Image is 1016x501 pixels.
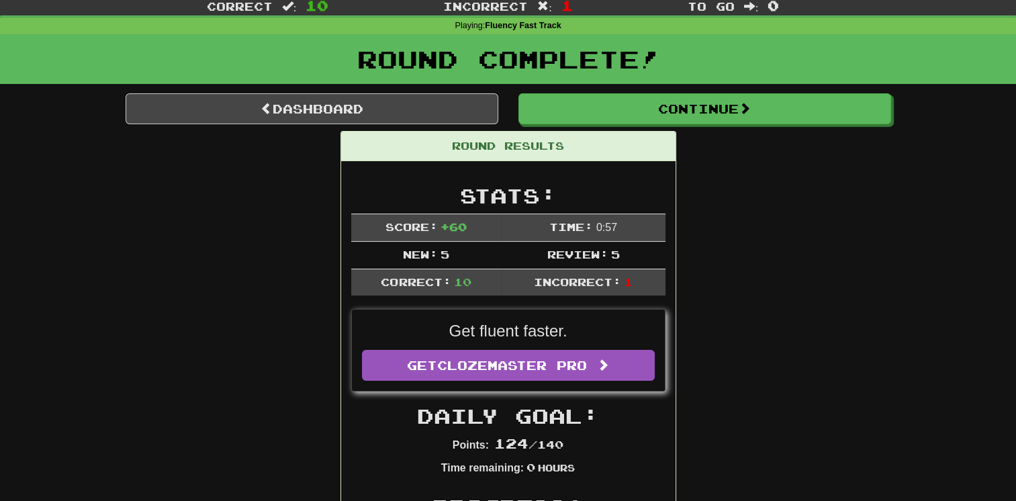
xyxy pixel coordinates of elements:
span: / 140 [494,438,563,451]
a: GetClozemaster Pro [362,350,655,381]
span: Review: [547,248,608,261]
h1: Round Complete! [5,46,1011,73]
span: : [282,1,297,12]
p: Get fluent faster. [362,320,655,343]
span: 10 [454,275,471,288]
span: 124 [494,435,528,451]
strong: Time remaining: [441,462,524,473]
strong: Points: [453,439,489,451]
span: Time: [549,220,593,233]
span: : [537,1,552,12]
span: Correct: [381,275,451,288]
span: 5 [441,248,449,261]
span: 1 [624,275,633,288]
h2: Daily Goal: [351,405,665,427]
a: Dashboard [126,93,498,124]
span: : [744,1,759,12]
div: Round Results [341,132,676,161]
span: 0 : 57 [596,222,617,233]
span: Score: [385,220,438,233]
span: Incorrect: [534,275,621,288]
small: Hours [538,462,575,473]
span: + 60 [441,220,467,233]
span: 0 [526,461,535,473]
span: Clozemaster Pro [437,358,587,373]
strong: Fluency Fast Track [485,21,561,30]
span: New: [403,248,438,261]
h2: Stats: [351,185,665,207]
span: 5 [611,248,620,261]
button: Continue [518,93,891,124]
